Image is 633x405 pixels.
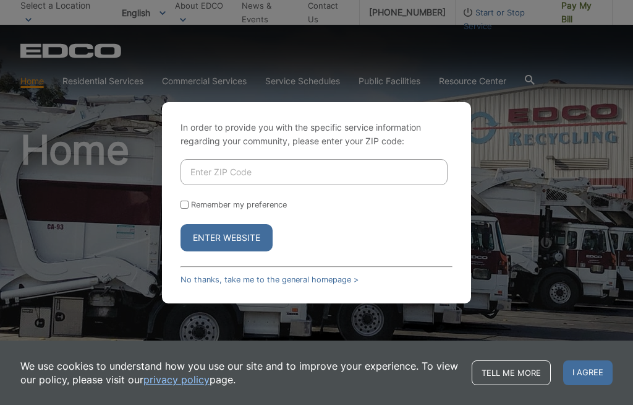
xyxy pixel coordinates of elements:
label: Remember my preference [191,200,287,209]
p: We use cookies to understand how you use our site and to improve your experience. To view our pol... [20,359,459,386]
input: Enter ZIP Code [181,159,448,185]
a: privacy policy [143,373,210,386]
a: Tell me more [472,360,551,385]
span: I agree [563,360,613,385]
p: In order to provide you with the specific service information regarding your community, please en... [181,121,452,148]
a: No thanks, take me to the general homepage > [181,275,359,284]
button: Enter Website [181,224,273,251]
